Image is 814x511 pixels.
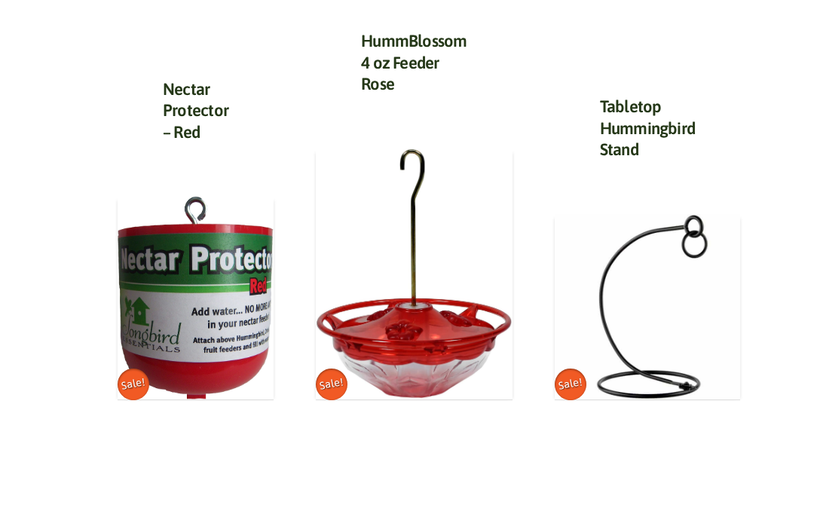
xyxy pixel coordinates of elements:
[314,366,350,403] span: Sale!
[361,31,467,93] a: HummBlossom 4 oz Feeder Rose
[115,366,152,403] span: Sale!
[600,96,696,159] a: Tabletop Hummingbird Stand
[552,366,589,403] span: Sale!
[163,79,228,142] a: Nectar Protector – Red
